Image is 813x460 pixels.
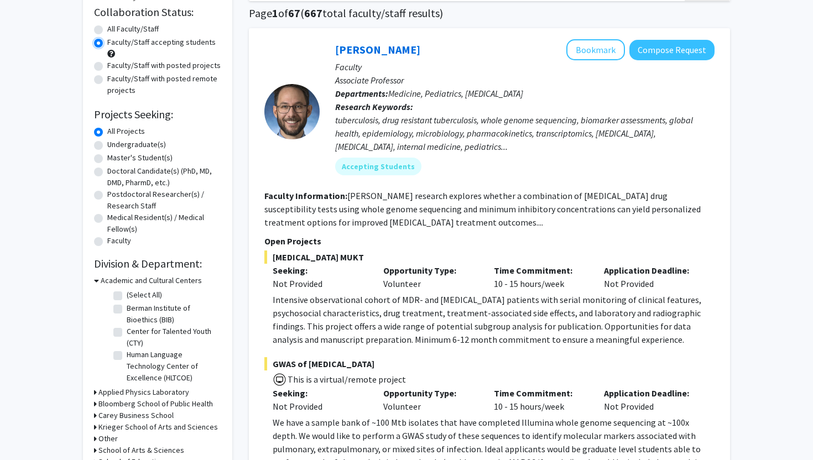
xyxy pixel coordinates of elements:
[596,386,706,413] div: Not Provided
[273,264,367,277] p: Seeking:
[107,165,221,189] label: Doctoral Candidate(s) (PhD, MD, DMD, PharmD, etc.)
[596,264,706,290] div: Not Provided
[375,264,486,290] div: Volunteer
[8,410,47,452] iframe: Chat
[94,257,221,270] h2: Division & Department:
[264,190,347,201] b: Faculty Information:
[127,289,162,301] label: (Select All)
[98,386,189,398] h3: Applied Physics Laboratory
[98,398,213,410] h3: Bloomberg School of Public Health
[94,108,221,121] h2: Projects Seeking:
[127,326,218,349] label: Center for Talented Youth (CTY)
[264,357,715,370] span: GWAS of [MEDICAL_DATA]
[107,152,173,164] label: Master's Student(s)
[98,421,218,433] h3: Krieger School of Arts and Sciences
[107,235,131,247] label: Faculty
[335,101,413,112] b: Research Keywords:
[604,264,698,277] p: Application Deadline:
[107,126,145,137] label: All Projects
[494,386,588,400] p: Time Commitment:
[107,23,159,35] label: All Faculty/Staff
[383,386,477,400] p: Opportunity Type:
[288,6,300,20] span: 67
[335,43,420,56] a: [PERSON_NAME]
[264,234,715,248] p: Open Projects
[388,88,523,99] span: Medicine, Pediatrics, [MEDICAL_DATA]
[107,60,221,71] label: Faculty/Staff with posted projects
[101,275,202,286] h3: Academic and Cultural Centers
[566,39,625,60] button: Add Jeffrey Tornheim to Bookmarks
[272,6,278,20] span: 1
[127,349,218,384] label: Human Language Technology Center of Excellence (HLTCOE)
[494,264,588,277] p: Time Commitment:
[304,6,322,20] span: 667
[249,7,730,20] h1: Page of ( total faculty/staff results)
[383,264,477,277] p: Opportunity Type:
[98,433,118,445] h3: Other
[273,293,715,346] p: Intensive observational cohort of MDR- and [MEDICAL_DATA] patients with serial monitoring of clin...
[604,386,698,400] p: Application Deadline:
[127,302,218,326] label: Berman Institute of Bioethics (BIB)
[273,400,367,413] div: Not Provided
[107,139,166,150] label: Undergraduate(s)
[286,374,406,385] span: This is a virtual/remote project
[486,264,596,290] div: 10 - 15 hours/week
[98,410,174,421] h3: Carey Business School
[375,386,486,413] div: Volunteer
[273,277,367,290] div: Not Provided
[94,6,221,19] h2: Collaboration Status:
[264,190,701,228] fg-read-more: [PERSON_NAME] research explores whether a combination of [MEDICAL_DATA] drug susceptibility tests...
[629,40,715,60] button: Compose Request to Jeffrey Tornheim
[335,60,715,74] p: Faculty
[264,250,715,264] span: [MEDICAL_DATA] MUKT
[335,158,421,175] mat-chip: Accepting Students
[107,36,216,48] label: Faculty/Staff accepting students
[335,74,715,87] p: Associate Professor
[335,88,388,99] b: Departments:
[107,73,221,96] label: Faculty/Staff with posted remote projects
[273,386,367,400] p: Seeking:
[486,386,596,413] div: 10 - 15 hours/week
[98,445,184,456] h3: School of Arts & Sciences
[335,113,715,153] div: tuberculosis, drug resistant tuberculosis, whole genome sequencing, biomarker assessments, global...
[107,212,221,235] label: Medical Resident(s) / Medical Fellow(s)
[107,189,221,212] label: Postdoctoral Researcher(s) / Research Staff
